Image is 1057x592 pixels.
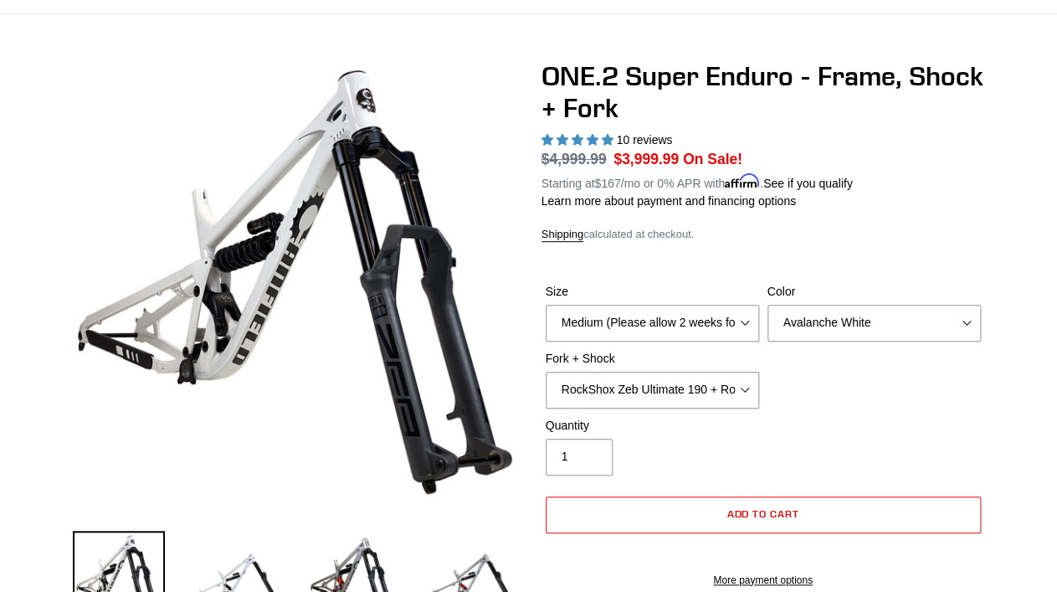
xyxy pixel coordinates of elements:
[546,573,981,588] a: More payment options
[726,507,799,520] span: Add to cart
[613,151,679,167] span: $3,999.99
[541,133,617,147] span: 5.00 stars
[546,350,759,368] label: Fork + Shock
[541,228,584,242] a: Shipping
[541,151,607,167] s: $4,999.99
[546,497,981,533] button: Add to cart
[541,194,796,208] a: Learn more about payment and financing options
[546,283,759,301] label: Size
[725,174,760,188] span: Affirm
[541,60,985,125] h1: ONE.2 Super Enduro - Frame, Shock + Fork
[541,226,985,243] div: calculated at checkout.
[767,283,981,301] label: Color
[541,171,853,193] p: Starting at /mo or 0% APR with .
[594,177,620,190] span: $167
[546,417,759,435] label: Quantity
[683,148,742,170] span: On Sale!
[763,177,853,190] a: See if you qualify - Learn more about Affirm Financing (opens in modal)
[616,133,672,147] span: 10 reviews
